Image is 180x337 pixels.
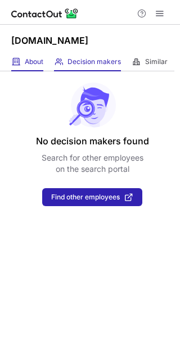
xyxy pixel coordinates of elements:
[67,57,121,66] span: Decision makers
[11,7,79,20] img: ContactOut v5.3.10
[11,34,88,47] h1: [DOMAIN_NAME]
[42,152,143,175] p: Search for other employees on the search portal
[25,57,43,66] span: About
[68,83,116,127] img: No leads found
[51,193,120,201] span: Find other employees
[36,134,149,148] header: No decision makers found
[42,188,142,206] button: Find other employees
[145,57,168,66] span: Similar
